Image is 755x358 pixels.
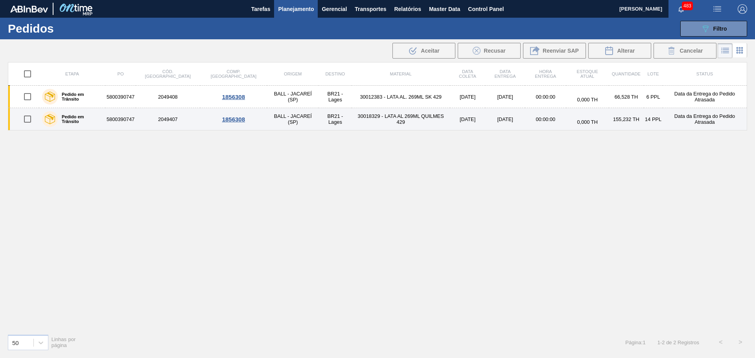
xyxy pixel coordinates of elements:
[609,108,644,130] td: 155,232 TH
[319,108,352,130] td: BR21 - Lages
[577,97,598,103] span: 0,000 TH
[278,4,314,14] span: Planejamento
[535,69,556,79] span: Hora Entrega
[458,43,521,59] div: Recusar
[523,43,586,59] div: Reenviar SAP
[322,4,347,14] span: Gerencial
[654,43,716,59] div: Cancelar Pedidos em Massa
[617,48,635,54] span: Alterar
[105,86,136,108] td: 5800390747
[450,86,485,108] td: [DATE]
[429,4,460,14] span: Master Data
[65,72,79,76] span: Etapa
[663,108,747,130] td: Data da Entrega do Pedido Atrasada
[713,26,727,32] span: Filtro
[657,340,699,345] span: 1 - 2 de 2 Registros
[733,43,747,58] div: Visão em Cards
[251,4,271,14] span: Tarefas
[352,86,449,108] td: 30012383 - LATA AL. 269ML SK 429
[696,72,713,76] span: Status
[663,86,747,108] td: Data da Entrega do Pedido Atrasada
[654,43,716,59] button: Cancelar
[459,69,476,79] span: Data coleta
[267,108,319,130] td: BALL - JACAREÍ (SP)
[644,108,663,130] td: 14 PPL
[326,72,345,76] span: Destino
[738,4,747,14] img: Logout
[612,72,641,76] span: Quantidade
[576,69,598,79] span: Estoque atual
[201,94,266,100] div: 1856308
[543,48,579,54] span: Reenviar SAP
[679,48,703,54] span: Cancelar
[390,72,412,76] span: Material
[319,86,352,108] td: BR21 - Lages
[525,108,566,130] td: 00:00:00
[8,86,747,108] a: Pedido em Trânsito58003907472049408BALL - JACAREÍ (SP)BR21 - Lages30012383 - LATA AL. 269ML SK 42...
[58,114,102,124] label: Pedido em Trânsito
[394,4,421,14] span: Relatórios
[117,72,123,76] span: PO
[644,86,663,108] td: 6 PPL
[355,4,386,14] span: Transportes
[680,21,747,37] button: Filtro
[731,332,750,352] button: >
[421,48,439,54] span: Aceitar
[588,43,651,59] button: Alterar
[136,86,200,108] td: 2049408
[136,108,200,130] td: 2049407
[352,108,449,130] td: 30018329 - LATA AL 269ML QUILMES 429
[495,69,516,79] span: Data Entrega
[588,43,651,59] div: Alterar Pedido
[713,4,722,14] img: userActions
[485,86,525,108] td: [DATE]
[485,108,525,130] td: [DATE]
[8,24,125,33] h1: Pedidos
[711,332,731,352] button: <
[201,116,266,123] div: 1856308
[105,108,136,130] td: 5800390747
[12,339,19,346] div: 50
[284,72,302,76] span: Origem
[682,2,693,10] span: 483
[525,86,566,108] td: 00:00:00
[625,340,645,345] span: Página : 1
[211,69,256,79] span: Comp. [GEOGRAPHIC_DATA]
[718,43,733,58] div: Visão em Lista
[145,69,191,79] span: Cód. [GEOGRAPHIC_DATA]
[8,108,747,130] a: Pedido em Trânsito58003907472049407BALL - JACAREÍ (SP)BR21 - Lages30018329 - LATA AL 269ML QUILME...
[468,4,504,14] span: Control Panel
[10,6,48,13] img: TNhmsLtSVTkK8tSr43FrP2fwEKptu5GPRR3wAAAABJRU5ErkJggg==
[647,72,659,76] span: Lote
[484,48,505,54] span: Recusar
[267,86,319,108] td: BALL - JACAREÍ (SP)
[609,86,644,108] td: 66,528 TH
[577,119,598,125] span: 0,000 TH
[392,43,455,59] div: Aceitar
[58,92,102,101] label: Pedido em Trânsito
[52,336,76,348] span: Linhas por página
[668,4,694,15] button: Notificações
[450,108,485,130] td: [DATE]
